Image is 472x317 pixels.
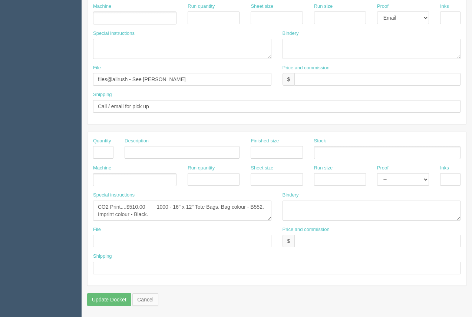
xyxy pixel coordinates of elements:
[125,138,149,145] label: Description
[283,235,295,247] div: $
[137,297,154,303] span: translation missing: en.helpers.links.cancel
[440,165,449,172] label: Inks
[93,30,135,37] label: Special instructions
[314,165,333,172] label: Run size
[93,65,101,72] label: File
[283,30,299,37] label: Bindery
[93,192,135,199] label: Special instructions
[283,73,295,86] div: $
[251,3,273,10] label: Sheet size
[314,138,326,145] label: Stock
[188,3,215,10] label: Run quantity
[314,3,333,10] label: Run size
[93,138,111,145] label: Quantity
[440,3,449,10] label: Inks
[283,65,330,72] label: Price and commission
[251,165,273,172] label: Sheet size
[93,165,111,172] label: Machine
[93,226,101,233] label: File
[93,253,112,260] label: Shipping
[251,138,279,145] label: Finished size
[87,293,131,306] input: Update Docket
[377,3,389,10] label: Proof
[283,192,299,199] label: Bindery
[188,165,215,172] label: Run quantity
[93,3,111,10] label: Machine
[283,226,330,233] label: Price and commission
[377,165,389,172] label: Proof
[93,201,271,221] textarea: CO2 Print....$510.00 1000 - 16" x 12" Tote Bags. Bag colour - B552. Imprint colour - Black. $30.0...
[132,293,158,306] a: Cancel
[93,91,112,98] label: Shipping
